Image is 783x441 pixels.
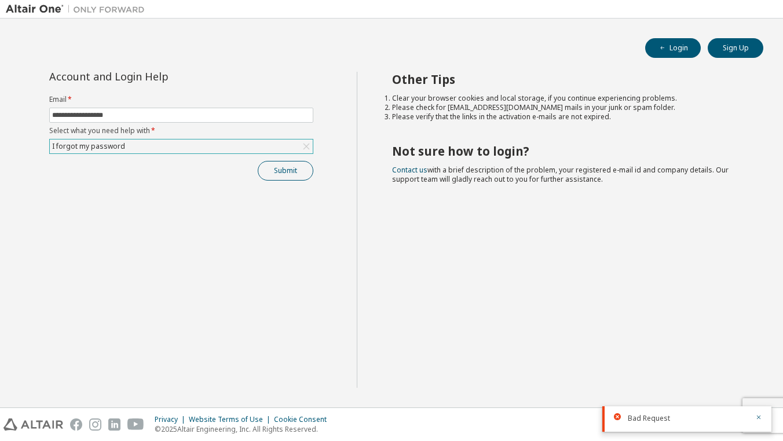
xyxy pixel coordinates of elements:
[258,161,313,181] button: Submit
[392,165,427,175] a: Contact us
[155,415,189,424] div: Privacy
[155,424,334,434] p: © 2025 Altair Engineering, Inc. All Rights Reserved.
[127,418,144,431] img: youtube.svg
[49,72,261,81] div: Account and Login Help
[70,418,82,431] img: facebook.svg
[392,144,743,159] h2: Not sure how to login?
[3,418,63,431] img: altair_logo.svg
[708,38,763,58] button: Sign Up
[50,140,127,153] div: I forgot my password
[392,103,743,112] li: Please check for [EMAIL_ADDRESS][DOMAIN_NAME] mails in your junk or spam folder.
[392,112,743,122] li: Please verify that the links in the activation e-mails are not expired.
[392,72,743,87] h2: Other Tips
[89,418,101,431] img: instagram.svg
[628,414,670,423] span: Bad Request
[274,415,334,424] div: Cookie Consent
[49,126,313,135] label: Select what you need help with
[6,3,151,15] img: Altair One
[645,38,701,58] button: Login
[50,139,313,153] div: I forgot my password
[392,165,729,184] span: with a brief description of the problem, your registered e-mail id and company details. Our suppo...
[189,415,274,424] div: Website Terms of Use
[49,95,313,104] label: Email
[392,94,743,103] li: Clear your browser cookies and local storage, if you continue experiencing problems.
[108,418,120,431] img: linkedin.svg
